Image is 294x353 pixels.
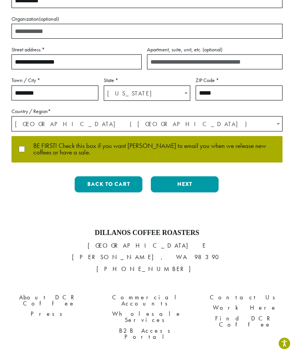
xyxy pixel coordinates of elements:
[104,325,190,342] a: B2B Access Portal
[18,146,26,152] input: BE FIRST! Check this box if you want [PERSON_NAME] to email you when we release new coffees or ha...
[202,303,288,313] a: Work Here
[203,46,222,53] span: (optional)
[75,176,142,192] button: Back to cart
[104,292,190,309] a: Commercial Accounts
[196,76,283,85] label: ZIP Code
[11,45,142,54] label: Street address
[104,76,191,85] label: State
[26,143,276,156] span: BE FIRST! Check this box if you want [PERSON_NAME] to email you when we release new coffees or ha...
[151,176,219,192] button: Next
[104,85,191,101] span: State
[6,309,92,319] a: Press
[12,117,282,131] span: United States (US)
[6,292,92,309] a: About DCR Coffee
[202,292,288,303] a: Contact Us
[6,229,288,237] h4: Dillanos Coffee Roasters
[11,76,98,85] label: Town / City
[104,309,190,325] a: Wholesale Services
[6,240,288,274] p: [GEOGRAPHIC_DATA] E [PERSON_NAME], WA 98390
[147,45,283,54] label: Apartment, suite, unit, etc.
[39,15,59,22] span: (optional)
[11,116,283,131] span: Country / Region
[96,265,198,273] a: [PHONE_NUMBER]
[104,86,190,101] span: Washington
[11,14,283,24] label: Organization
[202,313,288,330] a: Find DCR Coffee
